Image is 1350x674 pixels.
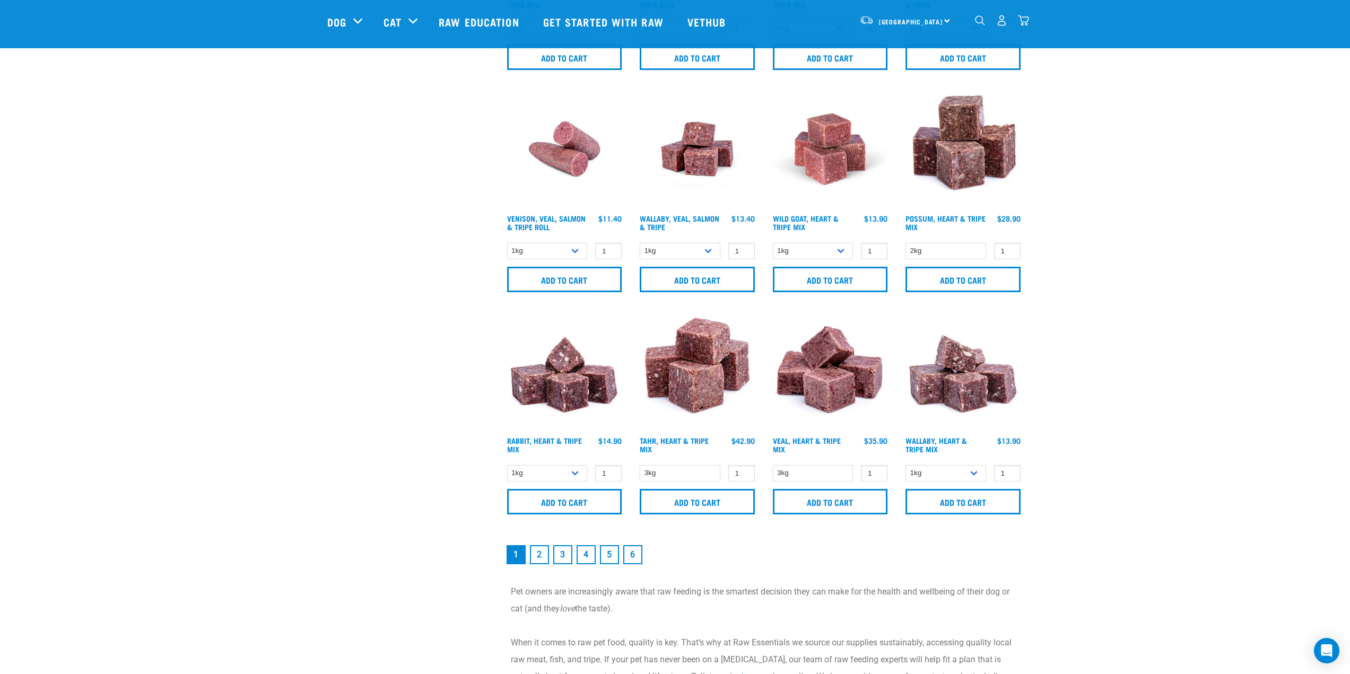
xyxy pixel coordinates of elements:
[507,489,622,514] input: Add to cart
[770,311,891,432] img: Cubes
[996,15,1007,26] img: user.png
[384,14,402,30] a: Cat
[728,465,755,482] input: 1
[640,45,755,70] input: Add to cart
[773,267,888,292] input: Add to cart
[327,14,346,30] a: Dog
[640,216,719,229] a: Wallaby, Veal, Salmon & Tripe
[861,243,887,259] input: 1
[879,20,943,23] span: [GEOGRAPHIC_DATA]
[864,436,887,445] div: $35.90
[903,311,1023,432] img: 1174 Wallaby Heart Tripe Mix 01
[598,214,622,223] div: $11.40
[595,465,622,482] input: 1
[623,545,642,564] a: Goto page 6
[994,465,1021,482] input: 1
[507,45,622,70] input: Add to cart
[600,545,619,564] a: Goto page 5
[511,583,1017,617] p: Pet owners are increasingly aware that raw feeding is the smartest decision they can make for the...
[595,243,622,259] input: 1
[997,436,1021,445] div: $13.90
[507,267,622,292] input: Add to cart
[677,1,739,43] a: Vethub
[533,1,677,43] a: Get started with Raw
[553,545,572,564] a: Goto page 3
[770,89,891,209] img: Goat Heart Tripe 8451
[731,214,755,223] div: $13.40
[428,1,532,43] a: Raw Education
[640,267,755,292] input: Add to cart
[997,214,1021,223] div: $28.90
[773,489,888,514] input: Add to cart
[728,243,755,259] input: 1
[637,89,757,209] img: Wallaby Veal Salmon Tripe 1642
[560,603,575,614] em: love
[507,439,582,451] a: Rabbit, Heart & Tripe Mix
[637,311,757,432] img: Tahr Heart Tripe Mix 01
[1018,15,1029,26] img: home-icon@2x.png
[507,545,526,564] a: Page 1
[864,214,887,223] div: $13.90
[640,439,709,451] a: Tahr, Heart & Tripe Mix
[507,216,586,229] a: Venison, Veal, Salmon & Tripe Roll
[773,216,839,229] a: Wild Goat, Heart & Tripe Mix
[598,436,622,445] div: $14.90
[640,489,755,514] input: Add to cart
[905,489,1021,514] input: Add to cart
[731,436,755,445] div: $42.90
[994,243,1021,259] input: 1
[905,216,986,229] a: Possum, Heart & Tripe Mix
[1314,638,1339,663] div: Open Intercom Messenger
[773,45,888,70] input: Add to cart
[861,465,887,482] input: 1
[773,439,841,451] a: Veal, Heart & Tripe Mix
[905,45,1021,70] input: Add to cart
[504,311,625,432] img: 1175 Rabbit Heart Tripe Mix 01
[859,15,874,25] img: van-moving.png
[504,89,625,209] img: Venison Veal Salmon Tripe 1651
[905,439,967,451] a: Wallaby, Heart & Tripe Mix
[905,267,1021,292] input: Add to cart
[903,89,1023,209] img: 1067 Possum Heart Tripe Mix 01
[975,15,985,25] img: home-icon-1@2x.png
[530,545,549,564] a: Goto page 2
[577,545,596,564] a: Goto page 4
[504,543,1023,566] nav: pagination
